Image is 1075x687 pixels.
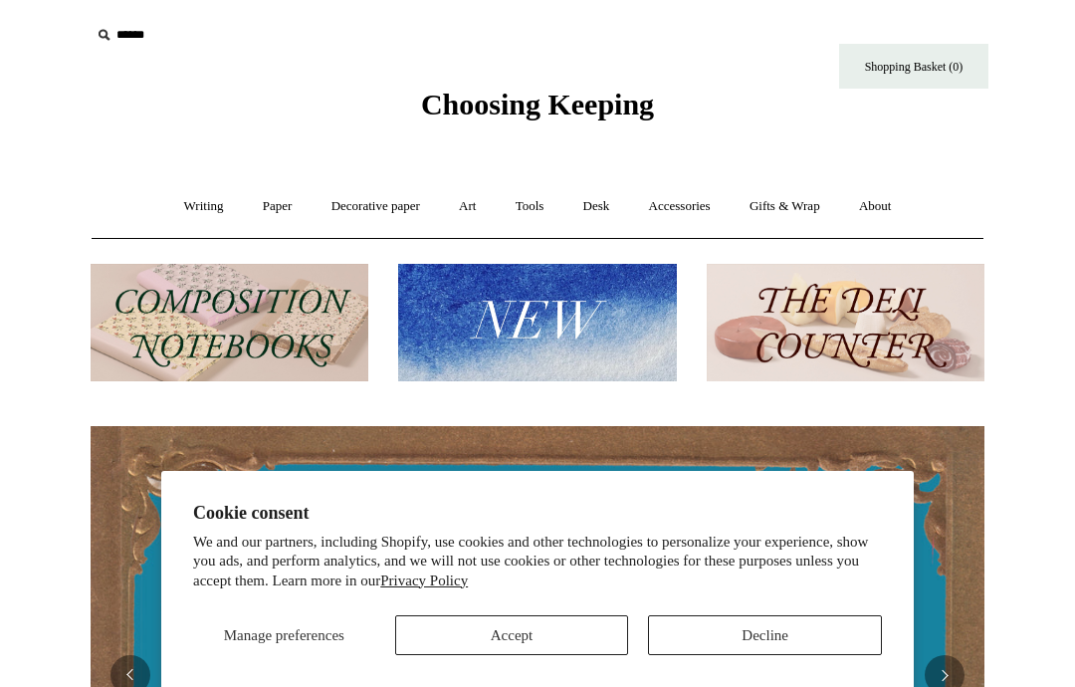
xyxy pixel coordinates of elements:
h2: Cookie consent [193,503,882,524]
span: Choosing Keeping [421,88,654,120]
a: Art [441,180,494,233]
a: Privacy Policy [380,572,468,588]
img: 202302 Composition ledgers.jpg__PID:69722ee6-fa44-49dd-a067-31375e5d54ec [91,264,368,382]
a: Choosing Keeping [421,104,654,117]
a: Desk [565,180,628,233]
a: Writing [166,180,242,233]
span: Manage preferences [224,627,344,643]
a: Decorative paper [314,180,438,233]
a: Paper [245,180,311,233]
p: We and our partners, including Shopify, use cookies and other technologies to personalize your ex... [193,533,882,591]
button: Accept [395,615,629,655]
img: New.jpg__PID:f73bdf93-380a-4a35-bcfe-7823039498e1 [398,264,676,382]
button: Decline [648,615,882,655]
img: The Deli Counter [707,264,984,382]
a: About [841,180,910,233]
a: Accessories [631,180,729,233]
a: Gifts & Wrap [732,180,838,233]
button: Manage preferences [193,615,375,655]
a: Tools [498,180,562,233]
a: Shopping Basket (0) [839,44,988,89]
